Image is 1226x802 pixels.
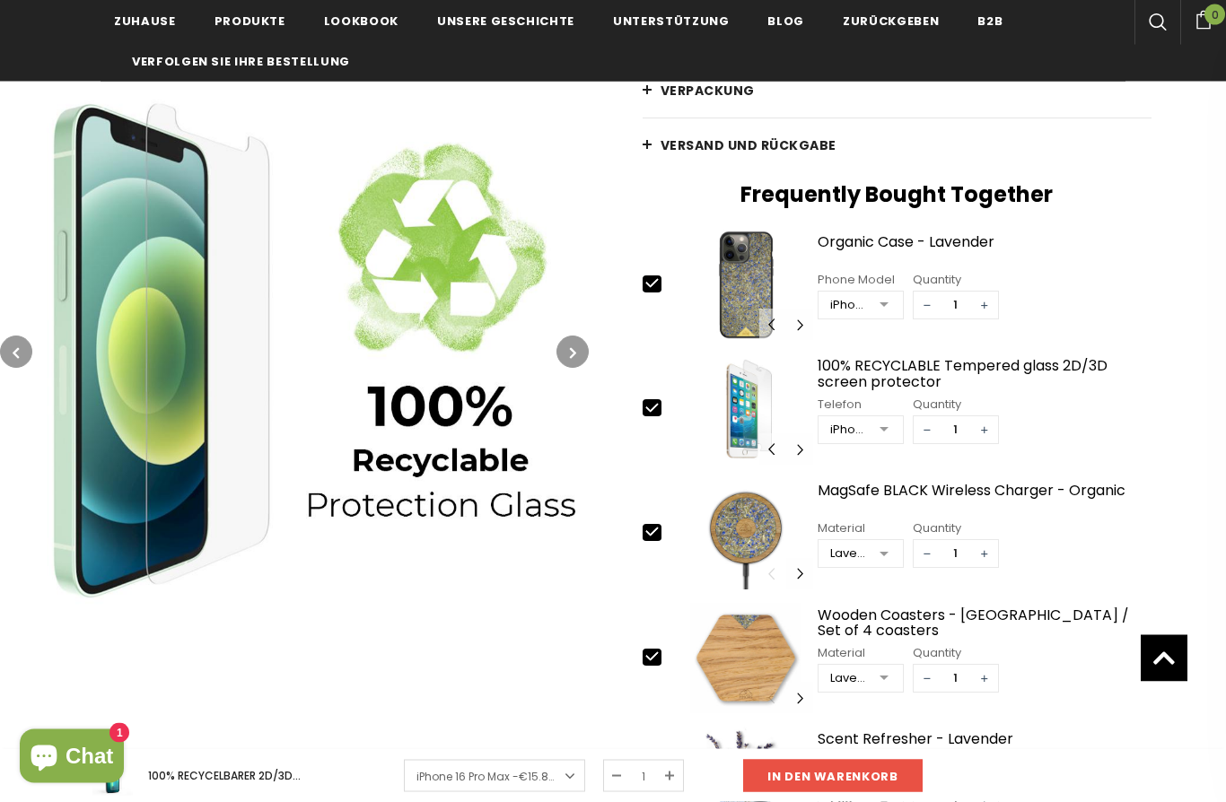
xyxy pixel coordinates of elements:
[1180,8,1226,30] a: 0
[914,417,941,444] span: −
[661,83,755,100] span: Verpackung
[437,13,574,30] span: Unsere Geschichte
[215,13,285,30] span: Produkte
[519,769,575,784] span: €15.84EUR
[818,272,904,290] div: Phone Model
[971,666,998,693] span: +
[971,417,998,444] span: +
[132,53,350,70] span: Verfolgen Sie Ihre Bestellung
[913,520,999,538] div: Quantity
[818,484,1152,515] a: MagSafe BLACK Wireless Charger - Organic
[767,13,804,30] span: Blog
[914,666,941,693] span: −
[404,760,585,792] a: iPhone 16 Pro Max -€15.84EUR
[324,13,398,30] span: Lookbook
[679,479,813,590] img: MagSafe BLACK Wireless Charger - Organic image 0
[977,13,1003,30] span: B2B
[830,297,867,315] div: iPhone 14 Pro Max
[830,545,867,563] div: Lavendel + Tanganikaholz
[661,137,836,155] span: Versand und Rückgabe
[818,359,1152,390] a: 100% RECYCLABLE Tempered glass 2D/3D screen protector
[818,645,904,663] div: Material
[132,40,350,81] a: Verfolgen Sie Ihre Bestellung
[613,13,729,30] span: Unterstützung
[913,397,999,414] div: Quantity
[913,272,999,290] div: Quantity
[643,182,1152,209] h2: Frequently Bought Together
[914,541,941,568] span: −
[971,292,998,319] span: +
[818,732,1152,763] a: Scent Refresher - Lavender
[679,604,813,715] img: Wooden Coasters - Oak / Set of 4 coasters image 0
[643,119,1152,173] a: Versand und Rückgabe
[1204,4,1225,25] span: 0
[818,397,904,414] div: Telefon
[643,65,1152,118] a: Verpackung
[830,422,867,440] div: iPhone 6/6S/7/8/SE2/SE3
[818,608,1152,640] a: Wooden Coasters - [GEOGRAPHIC_DATA] / Set of 4 coasters
[913,645,999,663] div: Quantity
[830,670,867,688] div: Lavendel
[971,541,998,568] span: +
[818,520,904,538] div: Material
[843,13,939,30] span: Zurückgeben
[679,354,813,466] img: Screen Protector iPhone SE 2
[743,760,923,792] input: in den warenkorb
[14,729,129,788] inbox-online-store-chat: Onlineshop-Chat von Shopify
[114,13,176,30] span: Zuhause
[914,292,941,319] span: −
[679,231,813,342] img: iPhone 13 Pro Max Black Frame Lavender Phone Case
[818,235,1152,266] a: Organic Case - Lavender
